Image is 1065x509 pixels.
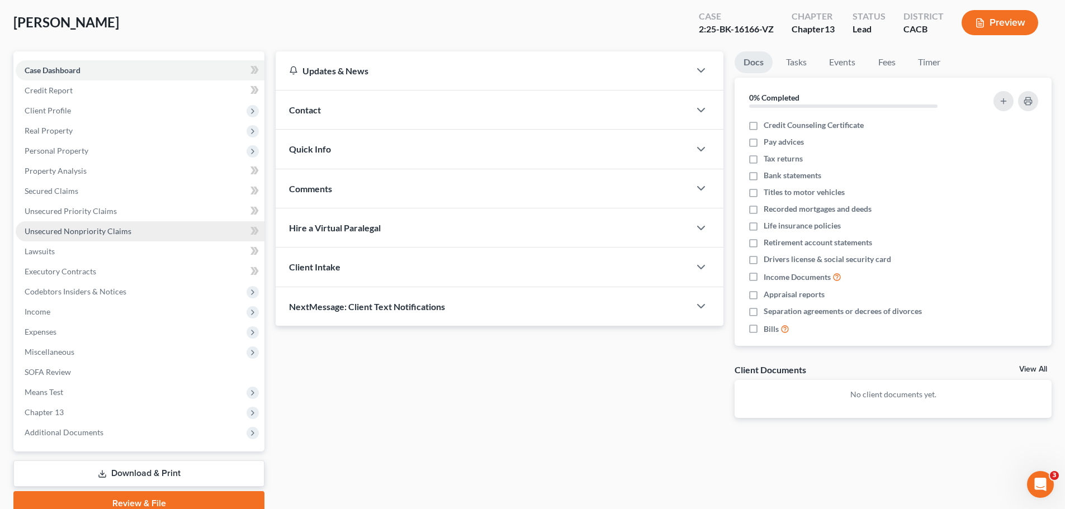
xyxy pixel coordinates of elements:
[735,364,806,375] div: Client Documents
[1050,471,1059,480] span: 3
[25,126,73,135] span: Real Property
[903,23,944,36] div: CACB
[792,10,835,23] div: Chapter
[25,186,78,196] span: Secured Claims
[16,362,264,382] a: SOFA Review
[25,327,56,336] span: Expenses
[25,146,88,155] span: Personal Property
[764,153,803,164] span: Tax returns
[869,51,905,73] a: Fees
[1027,471,1054,498] iframe: Intercom live chat
[962,10,1038,35] button: Preview
[25,226,131,236] span: Unsecured Nonpriority Claims
[289,104,321,115] span: Contact
[699,23,774,36] div: 2:25-BK-16166-VZ
[764,170,821,181] span: Bank statements
[825,23,835,34] span: 13
[744,389,1043,400] p: No client documents yet.
[25,307,50,316] span: Income
[16,261,264,282] a: Executory Contracts
[25,387,63,397] span: Means Test
[764,120,864,131] span: Credit Counseling Certificate
[764,254,891,265] span: Drivers license & social security card
[25,427,103,437] span: Additional Documents
[16,241,264,261] a: Lawsuits
[25,367,71,377] span: SOFA Review
[699,10,774,23] div: Case
[289,301,445,312] span: NextMessage: Client Text Notifications
[764,324,779,335] span: Bills
[1019,365,1047,373] a: View All
[764,289,825,300] span: Appraisal reports
[764,136,804,148] span: Pay advices
[903,10,944,23] div: District
[25,166,87,175] span: Property Analysis
[735,51,773,73] a: Docs
[853,23,886,36] div: Lead
[16,80,264,101] a: Credit Report
[764,203,872,215] span: Recorded mortgages and deeds
[289,222,381,233] span: Hire a Virtual Paralegal
[25,65,81,75] span: Case Dashboard
[289,261,340,272] span: Client Intake
[749,93,799,102] strong: 0% Completed
[289,65,676,77] div: Updates & News
[16,181,264,201] a: Secured Claims
[289,144,331,154] span: Quick Info
[853,10,886,23] div: Status
[16,221,264,241] a: Unsecured Nonpriority Claims
[16,201,264,221] a: Unsecured Priority Claims
[25,347,74,356] span: Miscellaneous
[764,237,872,248] span: Retirement account statements
[13,14,119,30] span: [PERSON_NAME]
[16,161,264,181] a: Property Analysis
[909,51,949,73] a: Timer
[777,51,816,73] a: Tasks
[792,23,835,36] div: Chapter
[820,51,864,73] a: Events
[764,187,845,198] span: Titles to motor vehicles
[764,272,831,283] span: Income Documents
[25,246,55,256] span: Lawsuits
[25,206,117,216] span: Unsecured Priority Claims
[764,306,922,317] span: Separation agreements or decrees of divorces
[764,220,841,231] span: Life insurance policies
[25,287,126,296] span: Codebtors Insiders & Notices
[13,460,264,487] a: Download & Print
[25,407,64,417] span: Chapter 13
[25,106,71,115] span: Client Profile
[16,60,264,80] a: Case Dashboard
[289,183,332,194] span: Comments
[25,85,73,95] span: Credit Report
[25,267,96,276] span: Executory Contracts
